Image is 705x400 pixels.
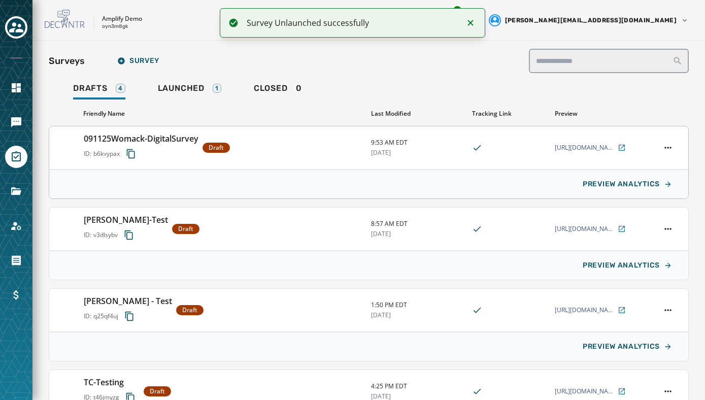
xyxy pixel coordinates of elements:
[371,382,464,390] span: 4:25 PM EDT
[5,215,27,237] a: Navigate to Account
[485,10,693,30] button: User settings
[371,139,464,147] span: 9:53 AM EDT
[555,110,648,118] div: Preview
[182,306,197,314] span: Draft
[120,307,139,325] button: Copy survey ID to clipboard
[49,54,85,68] h2: Surveys
[84,132,198,145] h3: 091125Womack-DigitalSurvey
[102,15,142,23] p: Amplify Demo
[5,111,27,134] a: Navigate to Messaging
[83,110,363,118] div: Friendly Name
[5,77,27,99] a: Navigate to Home
[555,387,616,395] span: [URL][DOMAIN_NAME]
[158,83,205,93] span: Launched
[178,225,193,233] span: Draft
[661,303,675,317] button: Carl - Test action menu
[371,311,464,319] span: [DATE]
[371,220,464,228] span: 8:57 AM EDT
[583,261,660,270] span: PREVIEW ANALYTICS
[661,141,675,155] button: 091125Womack-DigitalSurvey action menu
[122,145,140,163] button: Copy survey ID to clipboard
[661,384,675,398] button: TC-Testing action menu
[117,57,159,65] span: Survey
[84,295,172,307] h3: [PERSON_NAME] - Test
[84,214,168,226] h3: [PERSON_NAME]-Test
[583,343,660,351] span: PREVIEW ANALYTICS
[84,231,91,239] span: ID:
[120,226,138,244] button: Copy survey ID to clipboard
[5,146,27,168] a: Navigate to Surveys
[84,376,140,388] h3: TC-Testing
[93,312,118,320] span: q25qf4uj
[150,387,165,395] span: Draft
[371,110,464,118] div: Last Modified
[661,222,675,236] button: Womack-Test action menu
[583,180,660,188] span: PREVIEW ANALYTICS
[116,84,125,93] div: 4
[555,144,616,152] span: [URL][DOMAIN_NAME]
[555,306,616,314] span: [URL][DOMAIN_NAME]
[254,83,302,99] div: 0
[93,231,118,239] span: v3dlsybv
[209,144,224,152] span: Draft
[102,23,128,30] p: oyn3m8gk
[5,284,27,306] a: Navigate to Billing
[247,17,457,29] div: Survey Unlaunched successfully
[472,110,547,118] div: Tracking Link
[84,150,91,158] span: ID:
[254,83,288,93] span: Closed
[84,312,91,320] span: ID:
[5,16,27,39] button: Toggle account select drawer
[93,150,120,158] span: b6kvypax
[73,83,108,93] span: Drafts
[371,230,464,238] span: [DATE]
[5,249,27,272] a: Navigate to Orders
[505,16,677,24] span: [PERSON_NAME][EMAIL_ADDRESS][DOMAIN_NAME]
[213,84,221,93] div: 1
[5,180,27,203] a: Navigate to Files
[555,225,616,233] span: [URL][DOMAIN_NAME]
[371,149,464,157] span: [DATE]
[371,301,464,309] span: 1:50 PM EDT
[8,8,331,19] body: Rich Text Area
